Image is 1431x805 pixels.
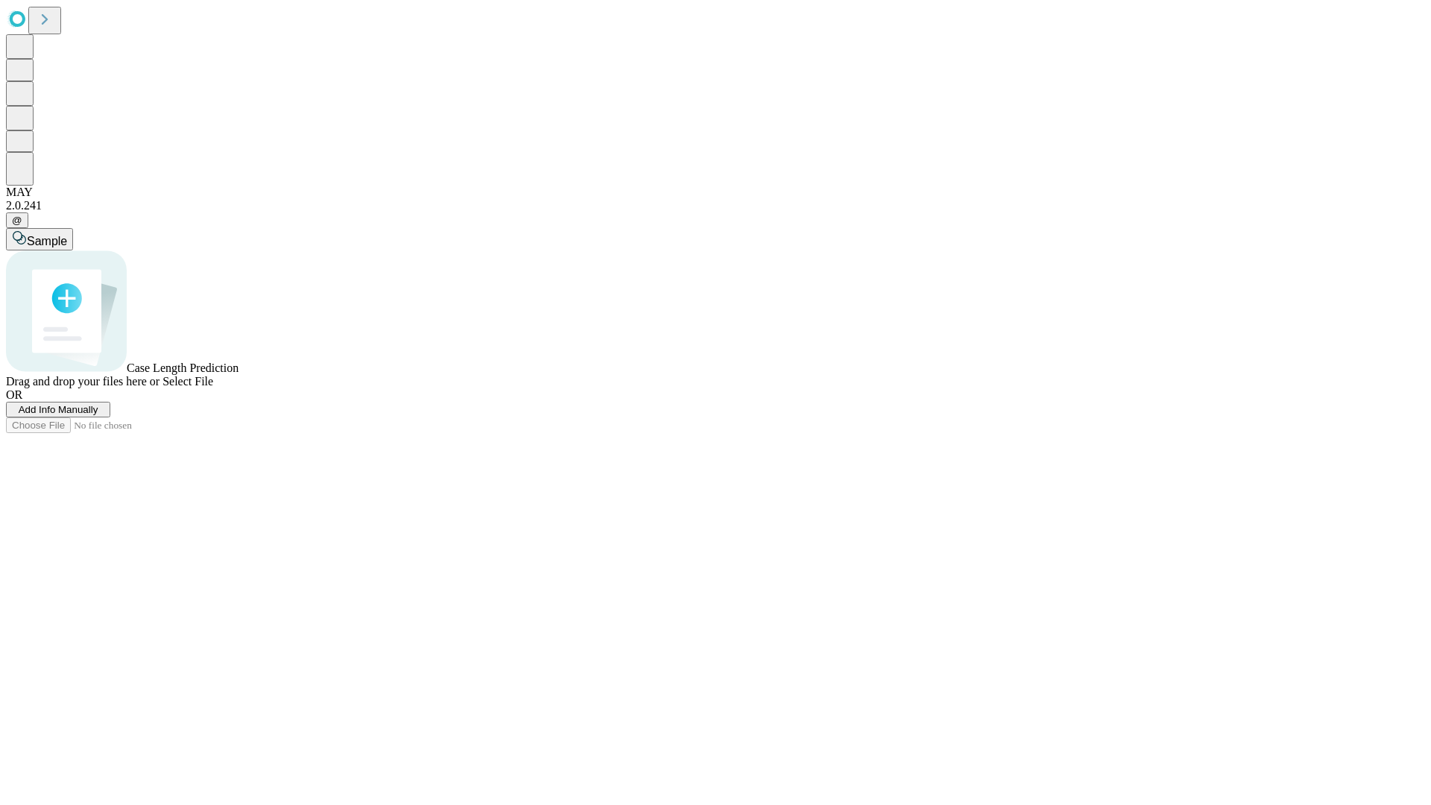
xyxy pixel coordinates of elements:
span: Case Length Prediction [127,362,238,374]
span: @ [12,215,22,226]
span: Select File [162,375,213,388]
span: OR [6,388,22,401]
span: Drag and drop your files here or [6,375,159,388]
button: Add Info Manually [6,402,110,417]
button: Sample [6,228,73,250]
div: 2.0.241 [6,199,1425,212]
span: Add Info Manually [19,404,98,415]
span: Sample [27,235,67,247]
div: MAY [6,186,1425,199]
button: @ [6,212,28,228]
